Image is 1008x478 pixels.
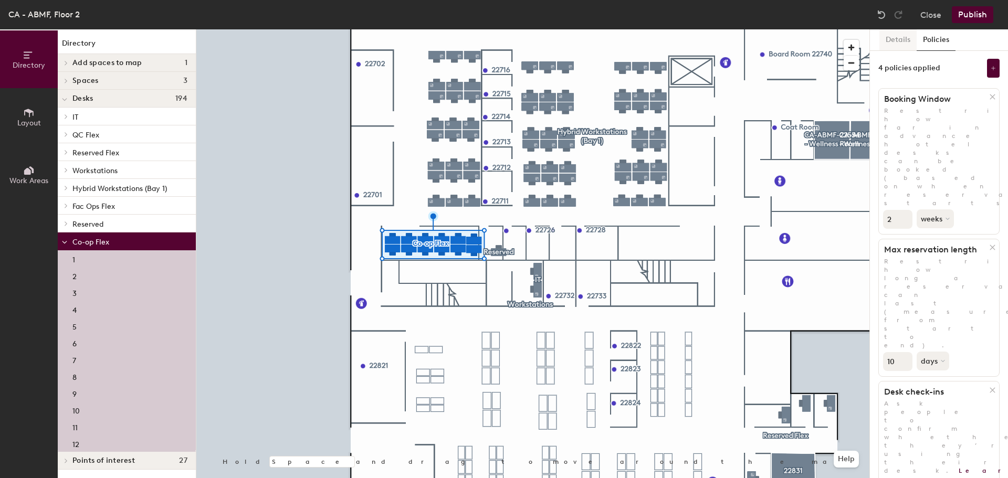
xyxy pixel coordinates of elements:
[72,403,80,416] p: 10
[879,387,990,397] h1: Desk check-ins
[72,336,77,348] p: 6
[13,61,45,70] span: Directory
[17,119,41,128] span: Layout
[72,238,109,247] span: Co-op Flex
[58,38,196,54] h1: Directory
[72,220,103,229] span: Reserved
[879,29,917,51] button: Details
[72,184,167,193] span: Hybrid Workstations (Bay 1)
[72,131,99,140] span: QC Flex
[876,9,887,20] img: Undo
[72,353,76,365] p: 7
[879,107,999,207] p: Restrict how far in advance hotel desks can be booked (based on when reservation starts).
[72,59,142,67] span: Add spaces to map
[834,451,859,468] button: Help
[893,9,904,20] img: Redo
[879,257,999,349] p: Restrict how long a reservation can last (measured from start to end).
[920,6,941,23] button: Close
[72,148,119,157] span: Reserved Flex
[185,59,187,67] span: 1
[878,64,940,72] div: 4 policies applied
[72,269,77,281] p: 2
[72,437,79,449] p: 12
[917,352,949,370] button: days
[72,252,75,264] p: 1
[8,8,80,21] div: CA - ABMF, Floor 2
[917,209,954,228] button: weeks
[952,6,993,23] button: Publish
[72,303,77,315] p: 4
[72,166,118,175] span: Workstations
[72,320,77,332] p: 5
[917,29,955,51] button: Policies
[183,77,187,85] span: 3
[9,176,48,185] span: Work Areas
[879,245,990,255] h1: Max reservation length
[72,113,78,122] span: IT
[72,420,78,432] p: 11
[72,286,77,298] p: 3
[72,387,77,399] p: 9
[72,202,115,211] span: Fac Ops Flex
[72,77,99,85] span: Spaces
[72,456,135,465] span: Points of interest
[72,370,77,382] p: 8
[72,94,93,103] span: Desks
[175,94,187,103] span: 194
[179,456,187,465] span: 27
[879,94,990,104] h1: Booking Window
